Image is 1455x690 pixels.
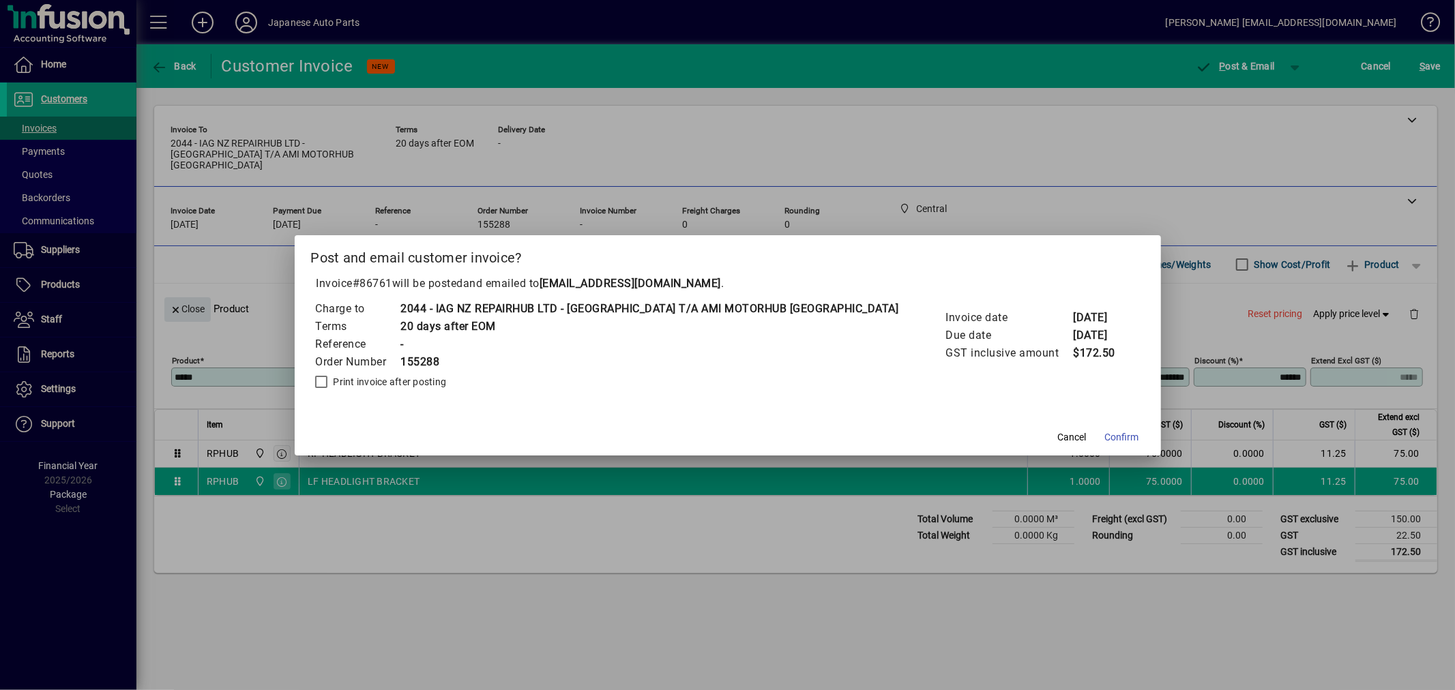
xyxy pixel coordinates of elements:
td: - [400,335,899,353]
td: Invoice date [945,309,1073,327]
td: 20 days after EOM [400,318,899,335]
h2: Post and email customer invoice? [295,235,1161,275]
b: [EMAIL_ADDRESS][DOMAIN_NAME] [540,277,721,290]
td: Due date [945,327,1073,344]
td: 2044 - IAG NZ REPAIRHUB LTD - [GEOGRAPHIC_DATA] T/A AMI MOTORHUB [GEOGRAPHIC_DATA] [400,300,899,318]
span: Confirm [1105,430,1139,445]
p: Invoice will be posted . [311,275,1145,292]
td: Terms [315,318,400,335]
td: Reference [315,335,400,353]
span: and emailed to [463,277,721,290]
label: Print invoice after posting [331,375,447,389]
td: Charge to [315,300,400,318]
td: 155288 [400,353,899,371]
button: Confirm [1100,425,1145,450]
td: Order Number [315,353,400,371]
button: Cancel [1050,425,1094,450]
td: [DATE] [1073,327,1128,344]
td: [DATE] [1073,309,1128,327]
span: Cancel [1058,430,1087,445]
span: #86761 [353,277,392,290]
td: GST inclusive amount [945,344,1073,362]
td: $172.50 [1073,344,1128,362]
